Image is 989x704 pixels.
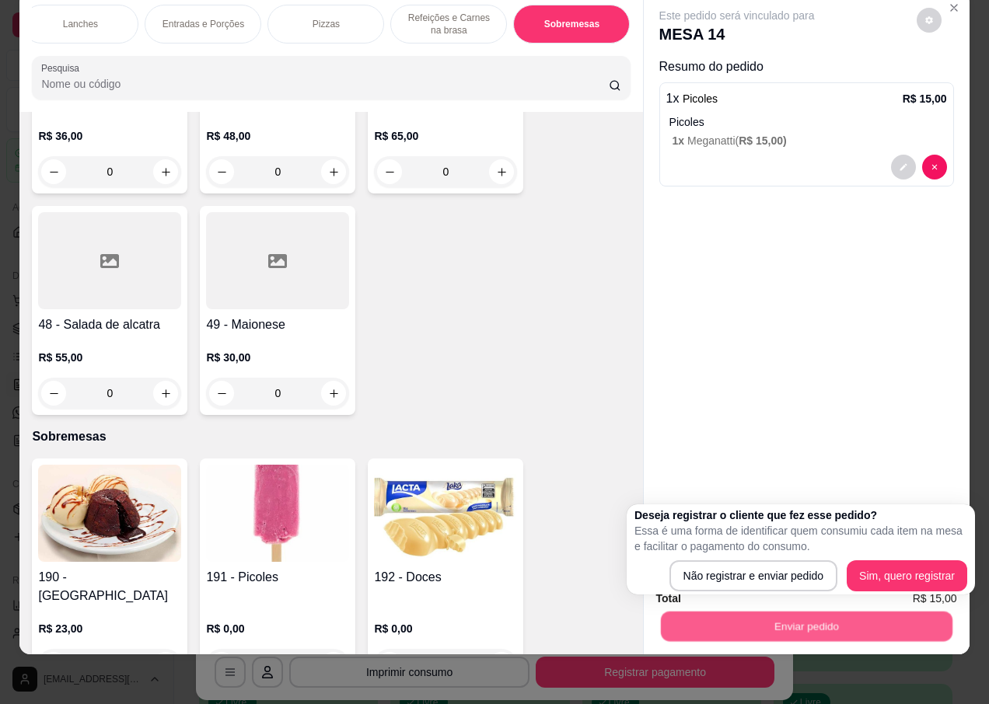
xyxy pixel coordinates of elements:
h4: 192 - Doces [374,568,517,587]
p: R$ 55,00 [38,350,181,365]
button: decrease-product-quantity [922,155,947,179]
h4: 48 - Salada de alcatra [38,315,181,334]
p: R$ 30,00 [206,350,349,365]
button: Sim, quero registrar [847,560,967,591]
p: R$ 0,00 [374,621,517,636]
p: Picoles [669,114,947,130]
button: decrease-product-quantity [891,155,916,179]
span: R$ 15,00 [913,590,957,607]
p: R$ 65,00 [374,128,517,144]
p: Sobremesas [544,18,599,30]
h2: Deseja registrar o cliente que fez esse pedido? [634,507,967,523]
img: product-image [206,465,349,562]
strong: Total [656,592,681,605]
p: R$ 15,00 [903,91,947,106]
p: 1 x [666,89,718,108]
p: R$ 36,00 [38,128,181,144]
p: Resumo do pedido [659,58,954,76]
p: Pizzas [313,18,340,30]
button: Enviar pedido [660,611,952,641]
span: 1 x [673,134,687,147]
p: Meganatti ( [673,133,947,148]
button: Não registrar e enviar pedido [669,560,837,591]
h4: 191 - Picoles [206,568,349,587]
p: Essa é uma forma de identificar quem consumiu cada item na mesa e facilitar o pagamento do consumo. [634,523,967,554]
button: decrease-product-quantity [209,381,234,406]
p: R$ 0,00 [206,621,349,636]
input: Pesquisa [41,76,608,92]
p: Entradas e Porções [163,18,244,30]
h4: 190 - [GEOGRAPHIC_DATA] [38,568,181,605]
button: decrease-product-quantity [41,652,66,677]
p: Sobremesas [32,427,630,446]
p: MESA 14 [659,23,815,45]
p: Este pedido será vinculado para [659,8,815,23]
img: product-image [374,465,517,562]
h4: 49 - Maionese [206,315,349,334]
p: R$ 23,00 [38,621,181,636]
label: Pesquisa [41,61,85,75]
span: R$ 15,00 ) [739,134,787,147]
button: decrease-product-quantity [41,381,66,406]
button: increase-product-quantity [153,652,178,677]
p: Lanches [63,18,98,30]
span: Picoles [683,92,718,105]
p: R$ 48,00 [206,128,349,144]
button: decrease-product-quantity [917,8,942,33]
img: product-image [38,465,181,562]
button: increase-product-quantity [321,381,346,406]
p: Refeições e Carnes na brasa [404,12,494,37]
button: increase-product-quantity [153,381,178,406]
